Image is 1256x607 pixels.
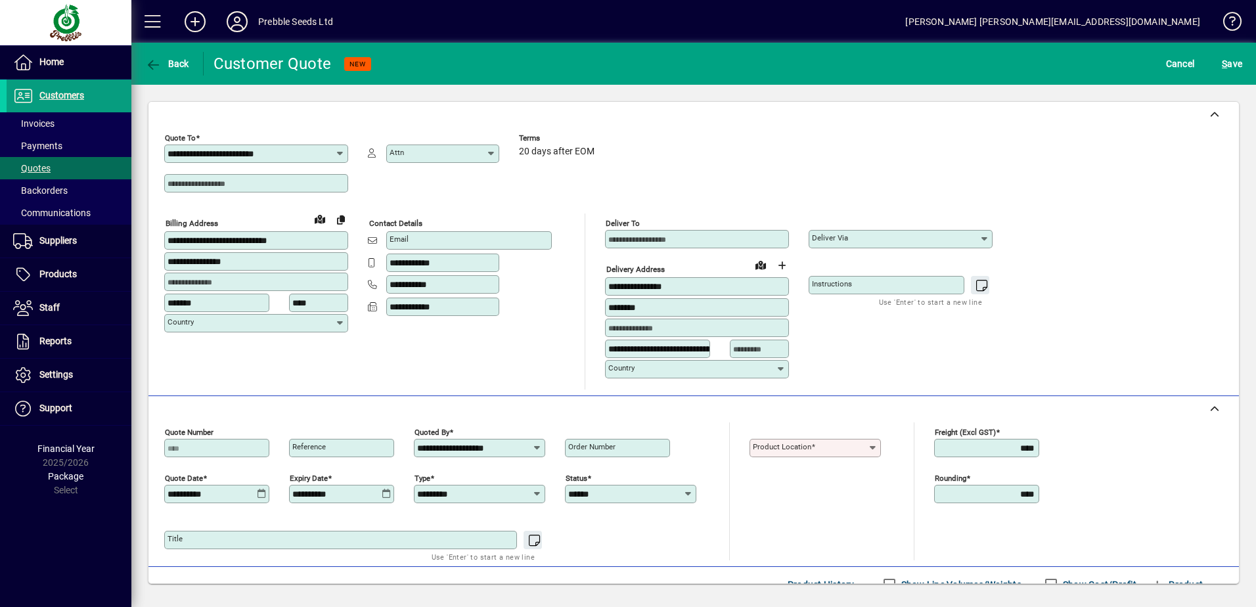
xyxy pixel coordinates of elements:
span: Invoices [13,118,55,129]
mat-label: Product location [753,442,811,451]
mat-label: Order number [568,442,616,451]
span: Product [1150,574,1203,595]
a: Knowledge Base [1213,3,1240,45]
button: Choose address [771,255,792,276]
div: Prebble Seeds Ltd [258,11,333,32]
div: [PERSON_NAME] [PERSON_NAME][EMAIL_ADDRESS][DOMAIN_NAME] [905,11,1200,32]
button: Back [142,52,192,76]
span: NEW [349,60,366,68]
span: Products [39,269,77,279]
button: Add [174,10,216,34]
a: Staff [7,292,131,325]
app-page-header-button: Back [131,52,204,76]
button: Save [1219,52,1245,76]
span: Backorders [13,185,68,196]
span: Terms [519,134,598,143]
mat-label: Email [390,235,409,244]
a: Communications [7,202,131,224]
span: Quotes [13,163,51,173]
span: ave [1222,53,1242,74]
button: Cancel [1163,52,1198,76]
span: Settings [39,369,73,380]
mat-label: Quote number [165,427,213,436]
a: Home [7,46,131,79]
a: Payments [7,135,131,157]
button: Product History [782,573,860,596]
mat-label: Rounding [935,473,966,482]
span: Financial Year [37,443,95,454]
span: Home [39,56,64,67]
div: Customer Quote [213,53,332,74]
a: Settings [7,359,131,392]
button: Copy to Delivery address [330,209,351,230]
mat-label: Deliver via [812,233,848,242]
mat-label: Quote date [165,473,203,482]
mat-hint: Use 'Enter' to start a new line [879,294,982,309]
span: Suppliers [39,235,77,246]
mat-label: Type [415,473,430,482]
mat-label: Quote To [165,133,196,143]
a: View on map [750,254,771,275]
mat-label: Attn [390,148,404,157]
span: Back [145,58,189,69]
button: Profile [216,10,258,34]
span: Support [39,403,72,413]
mat-label: Deliver To [606,219,640,228]
a: Reports [7,325,131,358]
mat-label: Reference [292,442,326,451]
button: Product [1143,573,1209,596]
a: Quotes [7,157,131,179]
span: Reports [39,336,72,346]
span: Staff [39,302,60,313]
a: Backorders [7,179,131,202]
span: Payments [13,141,62,151]
span: 20 days after EOM [519,146,594,157]
a: Support [7,392,131,425]
mat-label: Instructions [812,279,852,288]
a: Products [7,258,131,291]
span: S [1222,58,1227,69]
mat-label: Country [608,363,635,372]
a: View on map [309,208,330,229]
mat-hint: Use 'Enter' to start a new line [432,549,535,564]
mat-label: Country [168,317,194,326]
span: Communications [13,208,91,218]
mat-label: Quoted by [415,427,449,436]
mat-label: Expiry date [290,473,328,482]
span: Product History [788,574,855,595]
mat-label: Freight (excl GST) [935,427,996,436]
mat-label: Title [168,534,183,543]
label: Show Line Volumes/Weights [899,578,1021,591]
mat-label: Status [566,473,587,482]
span: Cancel [1166,53,1195,74]
a: Invoices [7,112,131,135]
span: Customers [39,90,84,101]
span: Package [48,471,83,482]
label: Show Cost/Profit [1060,578,1136,591]
a: Suppliers [7,225,131,258]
